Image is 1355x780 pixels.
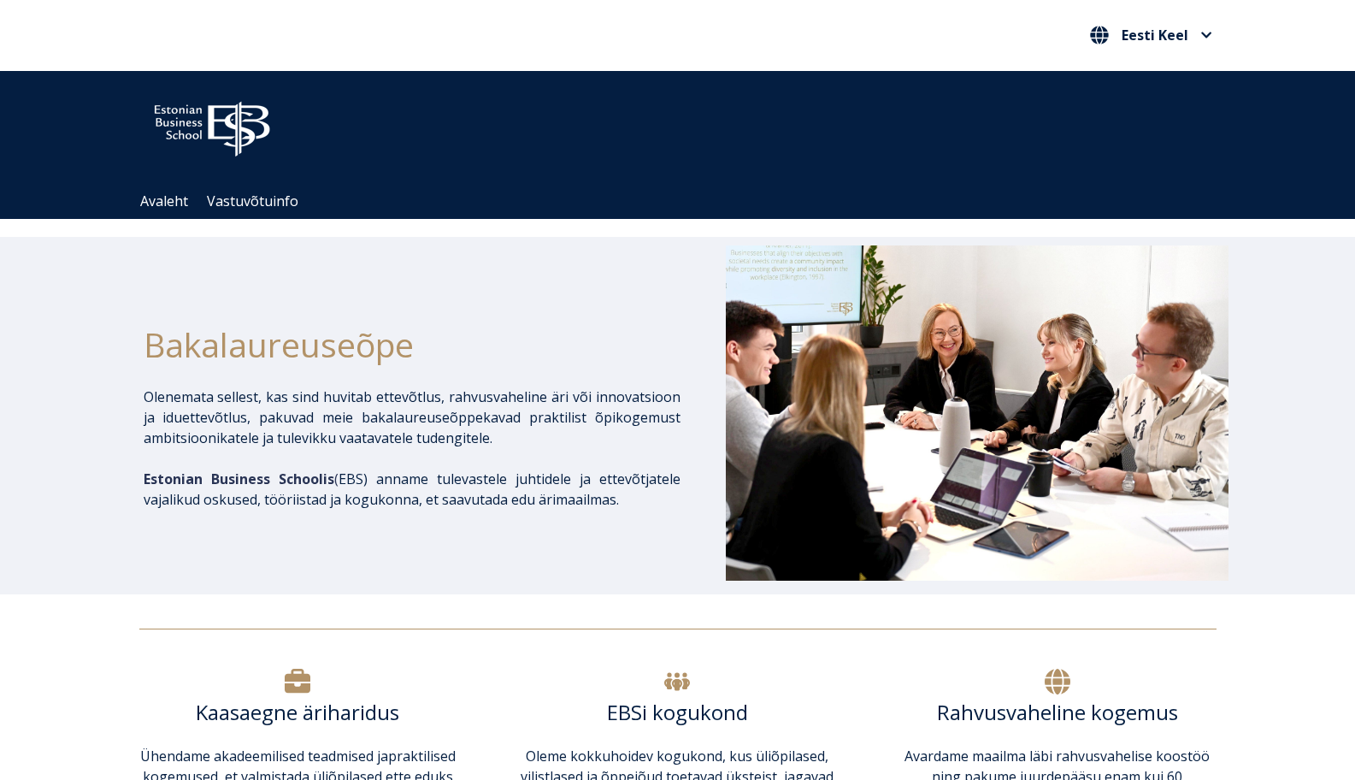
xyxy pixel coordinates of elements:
span: Estonian Business Schoolis [144,470,334,488]
p: EBS) anname tulevastele juhtidele ja ettevõtjatele vajalikud oskused, tööriistad ja kogukonna, et... [144,469,680,510]
img: ebs_logo2016_white [139,88,285,162]
h6: EBSi kogukond [519,700,836,725]
h6: Kaasaegne äriharidus [139,700,457,725]
span: Ühendame akadeemilised teadmised ja [140,747,388,765]
h1: Bakalaureuseõpe [144,319,680,369]
button: Eesti Keel [1086,21,1217,49]
p: Olenemata sellest, kas sind huvitab ettevõtlus, rahvusvaheline äri või innovatsioon ja iduettevõt... [144,387,680,448]
img: Bakalaureusetudengid [726,245,1228,581]
a: Vastuvõtuinfo [207,192,298,210]
h6: Rahvusvaheline kogemus [898,700,1216,725]
div: Navigation Menu [131,184,1242,219]
span: Eesti Keel [1122,28,1188,42]
span: ( [144,470,339,488]
nav: Vali oma keel [1086,21,1217,50]
a: Avaleht [140,192,188,210]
